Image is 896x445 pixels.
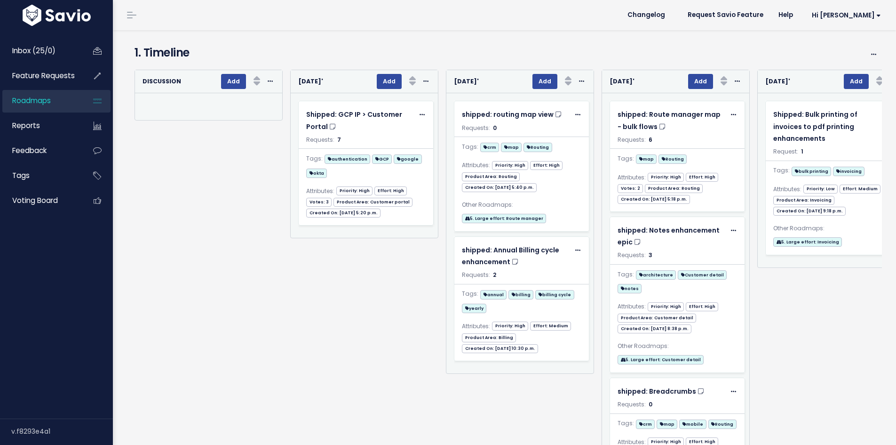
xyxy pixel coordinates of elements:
span: Other Roadmaps: [618,341,669,351]
span: Priority: High [648,302,684,311]
span: Product Area: Customer detail [618,314,696,323]
a: Help [771,8,801,22]
span: Priority: High [336,186,373,195]
strong: Discussion [143,77,181,85]
span: Tags: [618,418,634,429]
span: crm [480,143,499,152]
a: bulk printing [792,165,831,177]
span: shipped: Annual Billing cycle enhancement [462,245,559,267]
span: Shipped: Bulk printing of invoices to pdf printing enhancements [773,110,857,143]
span: Attributes: [306,186,334,196]
span: Attributes: [618,172,646,183]
span: 2 [493,271,496,279]
span: Created On: [DATE] 5:40 p.m. [462,183,537,192]
a: notes [618,282,642,294]
a: Routing [523,141,552,153]
a: yearly [462,302,486,314]
span: shipped: Notes enhancement epic [618,226,720,247]
span: Routing [658,154,687,164]
a: shipped: Breadcrumbs [618,386,725,397]
a: okta [306,167,327,178]
strong: [DATE]' [610,77,634,85]
a: Request Savio Feature [680,8,771,22]
span: architecture [636,270,676,280]
span: Priority: High [648,173,684,182]
strong: [DATE]' [765,77,790,85]
span: Attributes: [462,321,490,332]
span: Created On: [DATE] 8:38 p.m. [618,324,691,333]
a: billing [508,288,533,300]
a: shipped: Notes enhancement epic [618,225,725,248]
span: 0 [649,400,652,408]
span: Other Roadmaps: [462,200,513,210]
span: Tags: [306,154,323,164]
span: billing [508,290,533,299]
a: shipped: routing map view [462,109,570,121]
img: logo-white.9d6f32f41409.svg [20,5,93,26]
span: shipped: Breadcrumbs [618,387,696,396]
span: Tags: [462,142,478,152]
span: okta [306,169,327,178]
a: Feedback [2,140,78,162]
button: Add [221,74,246,89]
a: authentication [325,153,370,164]
span: Tags: [618,269,634,280]
span: google [394,154,421,164]
span: Votes: 3 [306,198,332,207]
a: Shipped: GCP IP > Customer Portal [306,109,414,132]
span: Routing [523,143,552,152]
a: map [657,418,677,429]
span: Requests: [618,251,646,259]
span: 7 [337,136,341,144]
span: Requests: [462,124,490,132]
button: Add [844,74,869,89]
span: Priority: High [492,161,528,170]
span: 5. Large effort: Invoicing [773,237,842,247]
span: 0 [493,124,497,132]
span: Feature Requests [12,71,75,81]
h4: 1. Timeline [135,44,818,61]
a: shipped: Route manager map - bulk flows [618,109,725,132]
span: Effort: High [374,186,407,195]
span: Changelog [627,12,665,18]
a: map [636,153,657,164]
span: 6 [649,136,652,144]
span: Requests: [618,400,646,408]
span: Tags [12,170,30,180]
span: Requests: [306,136,334,144]
span: map [657,420,677,429]
span: Product Area: Routing [462,172,520,181]
span: Tags: [462,289,478,299]
div: v.f8293e4a1 [11,419,113,444]
span: Product Area: Invoicing [773,196,834,205]
a: Hi [PERSON_NAME] [801,8,888,23]
span: Product Area: Customer portal [333,198,412,207]
span: Votes: 2 [618,184,643,193]
span: Created On: [DATE] 5:18 p.m. [618,195,690,204]
span: annual [480,290,507,299]
a: GCP [372,153,392,164]
span: shipped: routing map view [462,110,554,119]
span: Voting Board [12,195,58,205]
span: Roadmaps [12,96,51,105]
span: Effort: High [686,302,718,311]
span: Tags: [618,154,634,164]
span: Priority: Low [803,185,838,194]
a: 5. Large effort: Customer detail [618,353,704,365]
a: billing cycle [535,288,574,300]
a: Roadmaps [2,90,78,112]
span: Request: [773,147,798,155]
strong: [DATE]' [454,77,479,85]
span: Created On: [DATE] 5:20 p.m. [306,209,381,218]
span: Tags: [773,165,790,176]
span: bulk printing [792,167,831,176]
a: Feature Requests [2,65,78,87]
span: 5. Large effort: Route manager [462,214,546,223]
a: Shipped: Bulk printing of invoices to pdf printing enhancements [773,109,881,145]
a: google [394,153,421,164]
a: Routing [658,153,687,164]
button: Add [377,74,402,89]
span: Shipped: GCP IP > Customer Portal [306,110,402,131]
a: crm [636,418,655,429]
span: Requests: [462,271,490,279]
